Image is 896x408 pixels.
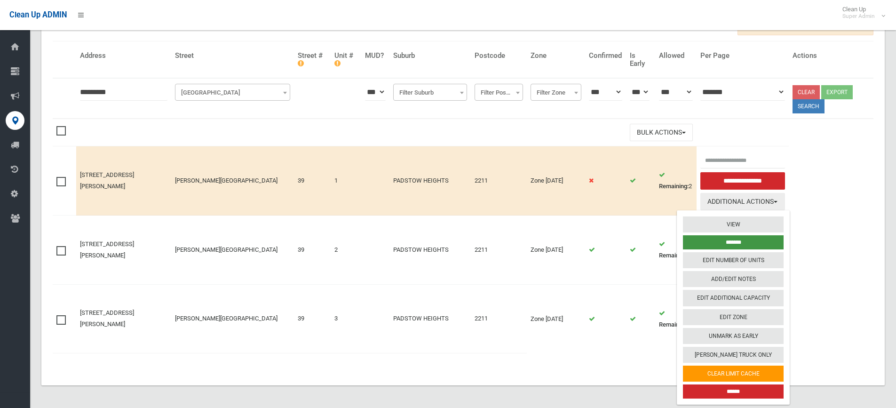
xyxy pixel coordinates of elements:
a: Add/Edit Notes [683,271,784,287]
td: PADSTOW HEIGHTS [389,146,471,216]
strong: Remaining: [659,252,689,259]
a: [STREET_ADDRESS][PERSON_NAME] [80,240,134,259]
h4: Suburb [393,52,467,60]
span: Filter Zone [531,84,581,101]
td: 2211 [471,216,527,285]
a: [PERSON_NAME] Truck Only [683,347,784,363]
span: Filter Zone [533,86,579,99]
h4: Postcode [475,52,523,60]
a: Edit Number of Units [683,252,784,268]
td: [PERSON_NAME][GEOGRAPHIC_DATA] [171,284,294,353]
h4: Street [175,52,290,60]
td: 2 [655,216,697,285]
td: 2 [331,216,361,285]
button: Additional Actions [700,193,785,210]
h4: Allowed [659,52,693,60]
td: 1 [331,146,361,216]
h4: Address [80,52,167,60]
td: Zone [DATE] [527,284,585,353]
button: Search [793,99,825,113]
a: [STREET_ADDRESS][PERSON_NAME] [80,171,134,190]
td: 39 [294,284,331,353]
td: 2211 [471,146,527,216]
span: Filter Suburb [396,86,465,99]
span: Clean Up ADMIN [9,10,67,19]
span: Filter Street [175,84,290,101]
h4: Zone [531,52,581,60]
a: View [683,216,784,232]
h4: Unit # [334,52,357,67]
td: 2 [655,284,697,353]
td: Zone [DATE] [527,146,585,216]
td: PADSTOW HEIGHTS [389,216,471,285]
h4: Is Early [630,52,652,67]
a: Unmark As Early [683,328,784,344]
small: Super Admin [842,13,875,20]
td: 2211 [471,284,527,353]
h4: Confirmed [589,52,622,60]
span: Filter Postcode [477,86,521,99]
td: 2 [655,146,697,216]
td: 3 [331,284,361,353]
td: Zone [DATE] [527,216,585,285]
a: Edit Additional Capacity [683,290,784,306]
td: 39 [294,146,331,216]
td: [PERSON_NAME][GEOGRAPHIC_DATA] [171,146,294,216]
button: Bulk Actions [630,124,693,141]
button: Export [821,85,853,99]
span: Filter Postcode [475,84,523,101]
a: Edit Zone [683,309,784,325]
td: [PERSON_NAME][GEOGRAPHIC_DATA] [171,216,294,285]
h4: Actions [793,52,870,60]
h4: Street # [298,52,327,67]
h4: MUD? [365,52,386,60]
span: Filter Suburb [393,84,467,101]
strong: Remaining: [659,321,689,328]
a: [STREET_ADDRESS][PERSON_NAME] [80,309,134,328]
h4: Per Page [700,52,785,60]
a: Clear Limit Cache [683,366,784,382]
span: Clean Up [838,6,884,20]
span: Filter Street [177,86,288,99]
td: PADSTOW HEIGHTS [389,284,471,353]
td: 39 [294,216,331,285]
a: Clear [793,85,820,99]
strong: Remaining: [659,183,689,190]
